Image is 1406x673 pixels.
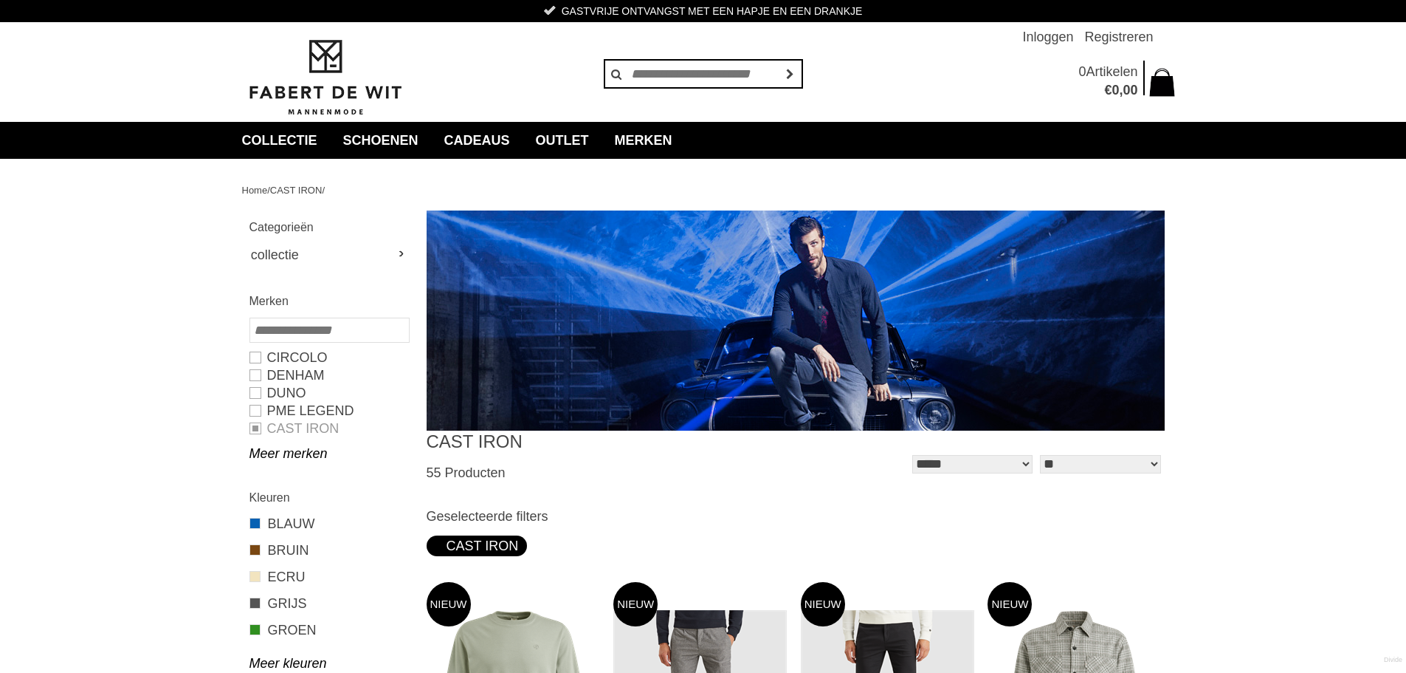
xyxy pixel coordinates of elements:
[242,185,268,196] a: Home
[249,655,408,672] a: Meer kleuren
[249,567,408,587] a: ECRU
[249,514,408,533] a: BLAUW
[249,384,408,402] a: Duno
[1078,64,1086,79] span: 0
[249,218,408,236] h2: Categorieën
[322,185,325,196] span: /
[249,445,408,462] a: Meer merken
[1104,83,1112,98] span: €
[249,292,408,310] h2: Merken
[249,366,408,384] a: DENHAM
[249,488,408,507] h2: Kleuren
[332,122,430,159] a: Schoenen
[1112,83,1119,98] span: 0
[1086,64,1137,79] span: Artikelen
[427,431,796,453] h1: CAST IRON
[231,122,328,159] a: collectie
[1119,83,1123,98] span: ,
[249,594,408,613] a: GRIJS
[1084,22,1153,52] a: Registreren
[249,541,408,560] a: BRUIN
[267,185,270,196] span: /
[249,244,408,266] a: collectie
[1022,22,1073,52] a: Inloggen
[427,211,1165,431] img: CAST IRON
[604,122,683,159] a: Merken
[249,621,408,640] a: GROEN
[427,465,506,480] span: 55 Producten
[433,122,521,159] a: Cadeaus
[427,508,1165,525] h3: Geselecteerde filters
[249,402,408,420] a: PME LEGEND
[242,38,408,117] img: Fabert de Wit
[270,185,323,196] a: CAST IRON
[435,536,519,556] div: CAST IRON
[249,349,408,366] a: Circolo
[1384,651,1402,669] a: Divide
[1123,83,1137,98] span: 00
[525,122,600,159] a: Outlet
